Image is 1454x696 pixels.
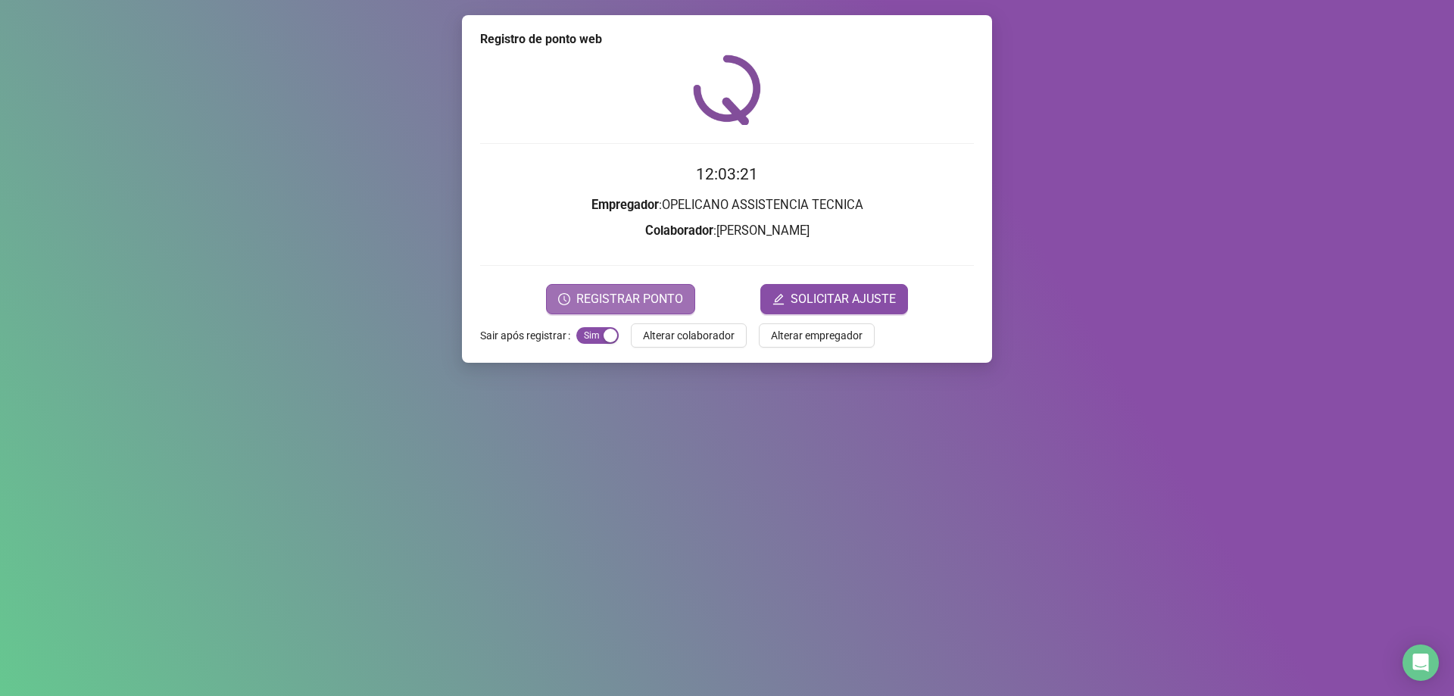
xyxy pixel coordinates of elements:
[760,284,908,314] button: editSOLICITAR AJUSTE
[576,290,683,308] span: REGISTRAR PONTO
[771,327,863,344] span: Alterar empregador
[1403,645,1439,681] div: Open Intercom Messenger
[480,195,974,215] h3: : OPELICANO ASSISTENCIA TECNICA
[772,293,785,305] span: edit
[558,293,570,305] span: clock-circle
[791,290,896,308] span: SOLICITAR AJUSTE
[645,223,713,238] strong: Colaborador
[546,284,695,314] button: REGISTRAR PONTO
[696,165,758,183] time: 12:03:21
[480,323,576,348] label: Sair após registrar
[480,221,974,241] h3: : [PERSON_NAME]
[591,198,659,212] strong: Empregador
[693,55,761,125] img: QRPoint
[643,327,735,344] span: Alterar colaborador
[631,323,747,348] button: Alterar colaborador
[480,30,974,48] div: Registro de ponto web
[759,323,875,348] button: Alterar empregador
